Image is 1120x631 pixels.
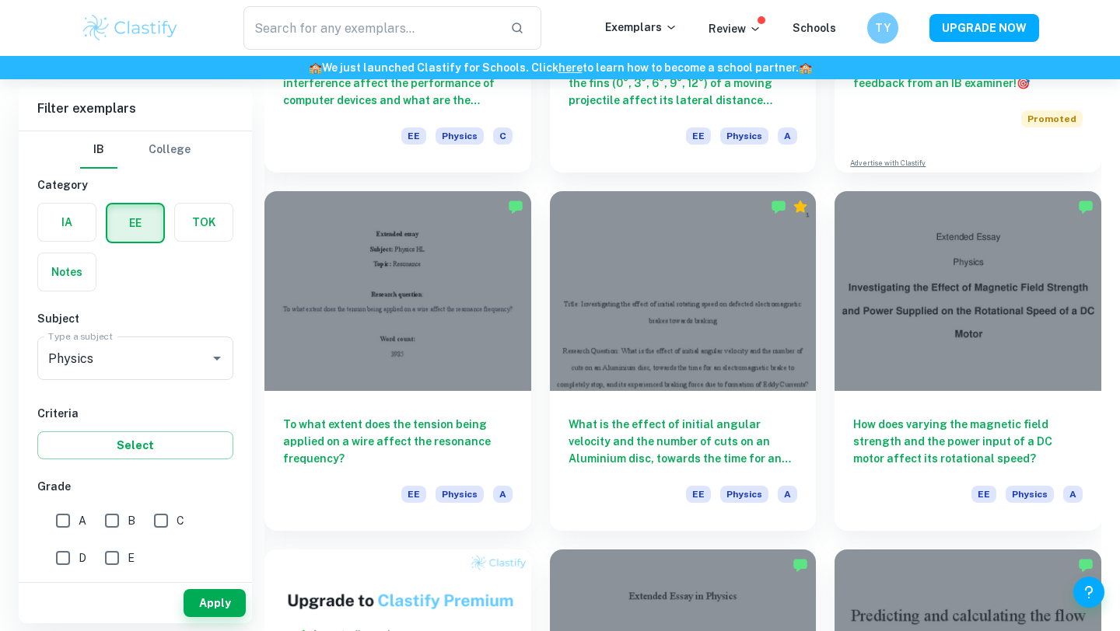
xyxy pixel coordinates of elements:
[19,87,252,131] h6: Filter exemplars
[686,486,711,503] span: EE
[38,253,96,291] button: Notes
[1078,557,1094,573] img: Marked
[686,127,711,145] span: EE
[1078,199,1094,214] img: Marked
[401,127,426,145] span: EE
[709,20,761,37] p: Review
[80,131,191,169] div: Filter type choice
[853,416,1083,467] h6: How does varying the magnetic field strength and the power input of a DC motor affect its rotatio...
[569,58,798,109] h6: To what extent does the angle of attack of the fins (0°, 3°, 6°, 9°, 12°) of a moving projectile ...
[1073,577,1104,608] button: Help and Feedback
[107,204,163,242] button: EE
[401,486,426,503] span: EE
[1006,486,1054,503] span: Physics
[558,61,583,74] a: here
[128,512,135,529] span: B
[850,158,926,169] a: Advertise with Clastify
[793,199,808,214] div: Premium
[1063,486,1083,503] span: A
[37,431,233,459] button: Select
[605,19,677,36] p: Exemplars
[37,176,233,193] h6: Category
[309,61,322,74] span: 🏫
[38,204,96,241] button: IA
[874,19,892,37] h6: TY
[493,127,513,145] span: C
[493,486,513,503] span: A
[149,131,191,169] button: College
[283,58,513,109] h6: To what extent does electromagnetic interference affect the performance of computer devices and w...
[778,486,797,503] span: A
[436,127,484,145] span: Physics
[37,478,233,495] h6: Grade
[175,204,233,241] button: TOK
[508,199,523,214] img: Marked
[1017,77,1030,89] span: 🎯
[771,199,786,214] img: Marked
[3,59,1117,76] h6: We just launched Clastify for Schools. Click to learn how to become a school partner.
[81,12,180,44] img: Clastify logo
[37,405,233,422] h6: Criteria
[835,191,1101,531] a: How does varying the magnetic field strength and the power input of a DC motor affect its rotatio...
[799,61,812,74] span: 🏫
[184,589,246,617] button: Apply
[264,191,531,531] a: To what extent does the tension being applied on a wire affect the resonance frequency?EEPhysicsA
[720,486,768,503] span: Physics
[206,347,228,369] button: Open
[48,329,113,343] label: Type a subject
[79,512,86,529] span: A
[79,549,86,567] span: D
[128,549,135,567] span: E
[37,310,233,327] h6: Subject
[177,512,184,529] span: C
[720,127,768,145] span: Physics
[778,127,797,145] span: A
[436,486,484,503] span: Physics
[867,12,898,44] button: TY
[550,191,817,531] a: What is the effect of initial angular velocity and the number of cuts on an Aluminium disc, towar...
[793,557,808,573] img: Marked
[793,22,836,34] a: Schools
[929,14,1039,42] button: UPGRADE NOW
[80,131,117,169] button: IB
[1021,110,1083,127] span: Promoted
[243,6,498,50] input: Search for any exemplars...
[971,486,996,503] span: EE
[569,416,798,467] h6: What is the effect of initial angular velocity and the number of cuts on an Aluminium disc, towar...
[283,416,513,467] h6: To what extent does the tension being applied on a wire affect the resonance frequency?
